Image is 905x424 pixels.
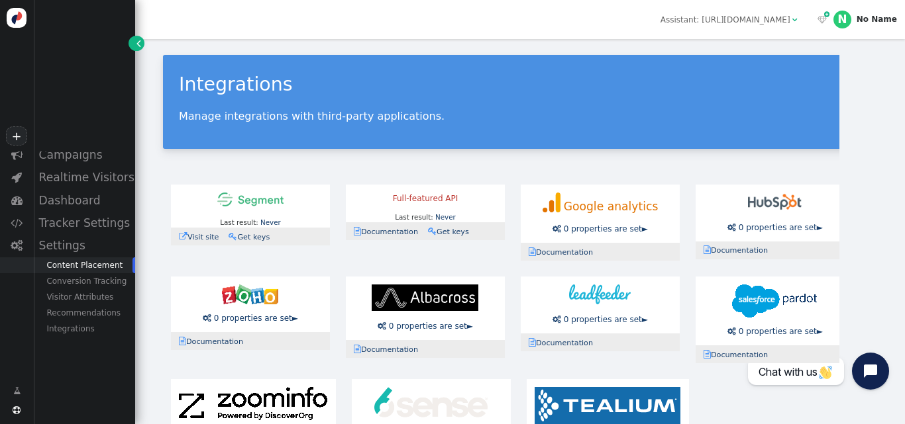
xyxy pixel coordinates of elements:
[857,15,897,24] div: No Name
[222,284,279,304] img: zoho-100x35.png
[11,171,22,183] span: 
[824,10,829,19] span: 
[33,144,135,166] div: Campaigns
[535,387,680,424] img: tealium-logo-210x50.png
[553,316,561,323] span: 
[203,314,211,322] span: 
[33,212,135,234] div: Tracker Settings
[13,406,21,414] span: 
[33,273,135,289] div: Conversion Tracking
[33,189,135,212] div: Dashboard
[374,387,488,417] img: 6sense-logo.svg
[739,327,817,336] span: 0 properties are set
[33,289,135,305] div: Visitor Attributes
[179,337,250,346] a: Documentation
[13,385,21,397] span: 
[569,284,631,304] img: leadfeeder-logo.svg
[203,314,298,323] a:  0 properties are set►
[11,194,23,206] span: 
[11,149,23,160] span: 
[33,257,135,273] div: Content Placement
[33,234,135,257] div: Settings
[378,322,386,330] span: 
[661,14,790,26] div: Assistant: [URL][DOMAIN_NAME]
[816,14,829,26] a:  
[7,8,27,28] img: logo-icon.svg
[179,337,186,345] span: 
[129,36,144,51] a: 
[389,321,467,331] span: 0 properties are set
[818,16,827,24] span: 
[833,11,851,28] div: N
[704,350,711,359] span: 
[704,351,775,359] a: Documentation
[11,239,23,251] span: 
[6,126,27,146] a: +
[11,217,23,228] span: 
[214,314,292,323] span: 0 properties are set
[529,338,536,347] span: 
[529,339,600,347] a: Documentation
[354,345,425,354] a: Documentation
[553,315,648,324] a:  0 properties are set►
[564,315,642,324] span: 0 properties are set
[378,321,473,331] a:  0 properties are set►
[372,284,478,311] img: albacross-logo.svg
[354,345,361,353] span: 
[33,166,135,189] div: Realtime Visitors
[732,284,817,318] img: pardot-128x50.png
[33,321,135,337] div: Integrations
[179,387,327,420] img: zoominfo-224x50.png
[727,327,823,336] a:  0 properties are set►
[727,327,736,335] span: 
[792,16,798,24] span: 
[136,38,140,50] span: 
[33,305,135,321] div: Recommendations
[5,380,28,401] a: 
